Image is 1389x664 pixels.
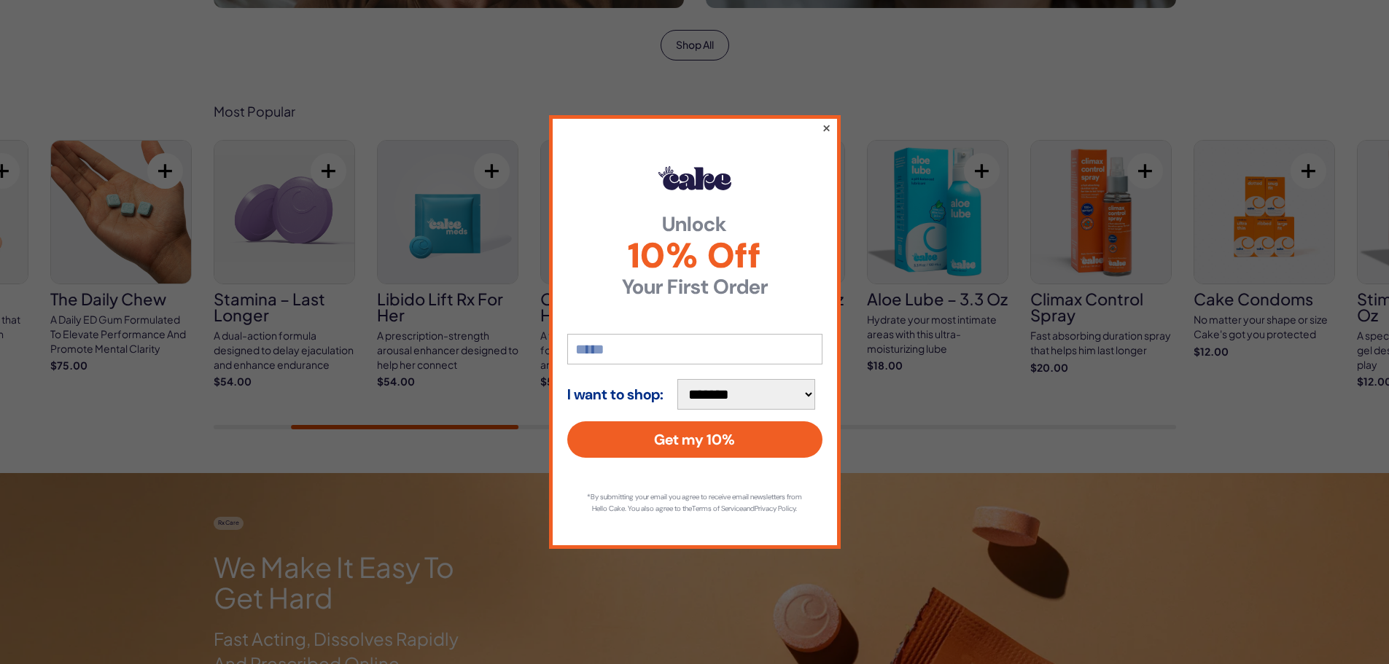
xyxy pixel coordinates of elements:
strong: I want to shop: [567,386,664,402]
img: Hello Cake [658,166,731,190]
button: × [821,119,830,136]
button: Get my 10% [567,421,822,458]
span: 10% Off [567,238,822,273]
p: *By submitting your email you agree to receive email newsletters from Hello Cake. You also agree ... [582,491,808,515]
strong: Your First Order [567,277,822,297]
strong: Unlock [567,214,822,235]
a: Privacy Policy [755,504,795,513]
a: Terms of Service [692,504,743,513]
